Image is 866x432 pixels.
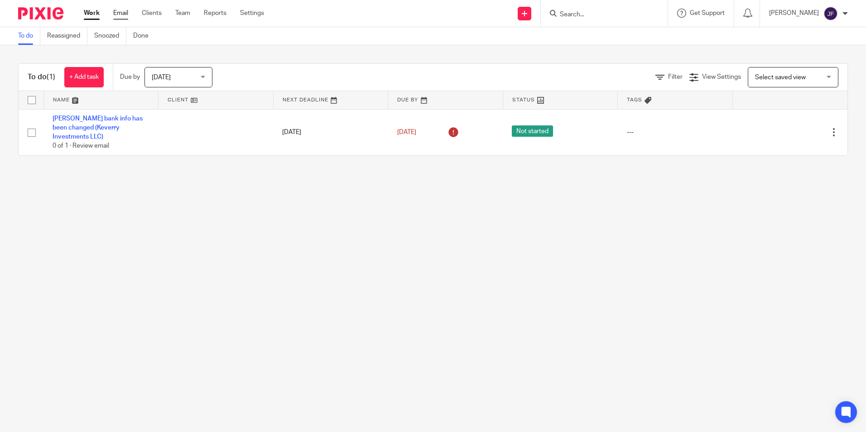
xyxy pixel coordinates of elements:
a: Reassigned [47,27,87,45]
span: 0 of 1 · Review email [53,143,109,149]
a: + Add task [64,67,104,87]
a: Email [113,9,128,18]
a: Settings [240,9,264,18]
div: --- [627,128,724,137]
a: Snoozed [94,27,126,45]
td: [DATE] [273,109,388,155]
p: [PERSON_NAME] [769,9,819,18]
a: [PERSON_NAME] bank info has been changed (Keverry Investments LLC) [53,115,143,140]
a: Work [84,9,100,18]
span: [DATE] [397,129,416,135]
a: Team [175,9,190,18]
img: svg%3E [823,6,838,21]
a: To do [18,27,40,45]
h1: To do [28,72,55,82]
a: Clients [142,9,162,18]
p: Due by [120,72,140,82]
a: Reports [204,9,226,18]
span: Select saved view [755,74,806,81]
span: Filter [668,74,683,80]
span: Tags [627,97,642,102]
span: (1) [47,73,55,81]
input: Search [559,11,640,19]
span: Not started [512,125,553,137]
span: [DATE] [152,74,171,81]
a: Done [133,27,155,45]
img: Pixie [18,7,63,19]
span: Get Support [690,10,725,16]
span: View Settings [702,74,741,80]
